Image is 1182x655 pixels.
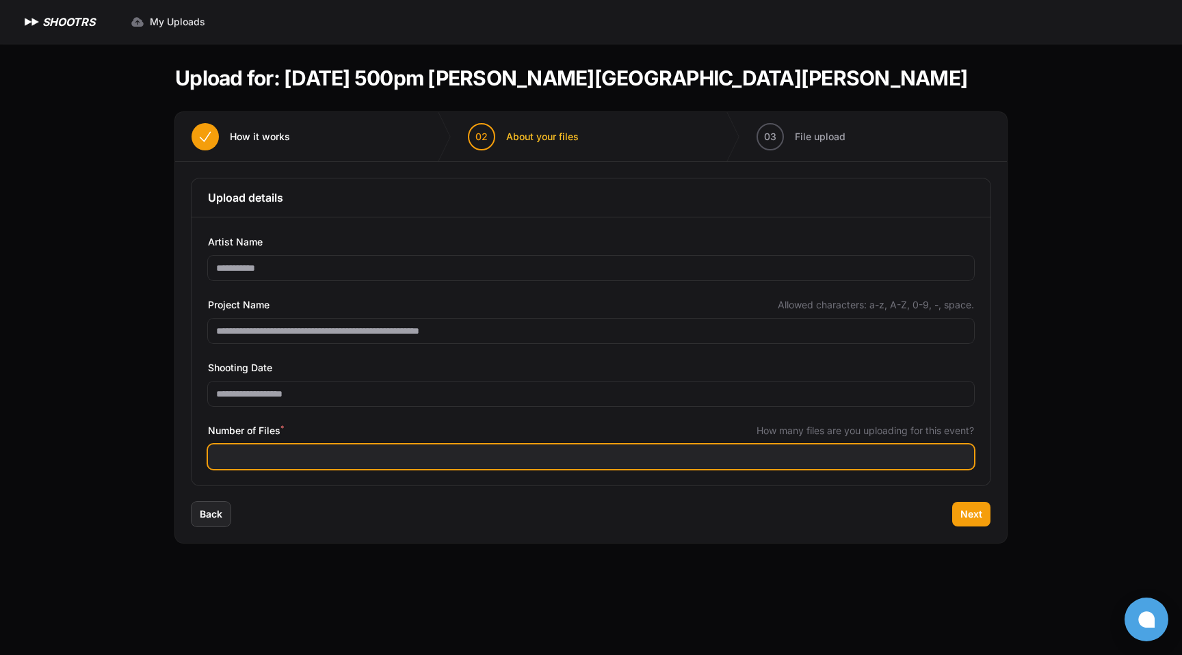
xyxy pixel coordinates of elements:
a: SHOOTRS SHOOTRS [22,14,95,30]
span: Shooting Date [208,360,272,376]
button: Open chat window [1125,598,1168,641]
h1: SHOOTRS [42,14,95,30]
span: Artist Name [208,234,263,250]
span: How many files are you uploading for this event? [757,424,974,438]
button: Next [952,502,990,526]
span: File upload [795,130,845,144]
span: About your files [506,130,579,144]
button: 03 File upload [740,112,862,161]
span: Allowed characters: a-z, A-Z, 0-9, -, space. [778,298,974,312]
button: How it works [175,112,306,161]
h1: Upload for: [DATE] 500pm [PERSON_NAME][GEOGRAPHIC_DATA][PERSON_NAME] [175,66,967,90]
span: 03 [764,130,776,144]
span: 02 [475,130,488,144]
span: My Uploads [150,15,205,29]
span: How it works [230,130,290,144]
span: Next [960,507,982,521]
span: Project Name [208,297,270,313]
h3: Upload details [208,189,974,206]
span: Back [200,507,222,521]
a: My Uploads [122,10,213,34]
button: 02 About your files [451,112,595,161]
span: Number of Files [208,423,284,439]
img: SHOOTRS [22,14,42,30]
button: Back [192,502,231,526]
